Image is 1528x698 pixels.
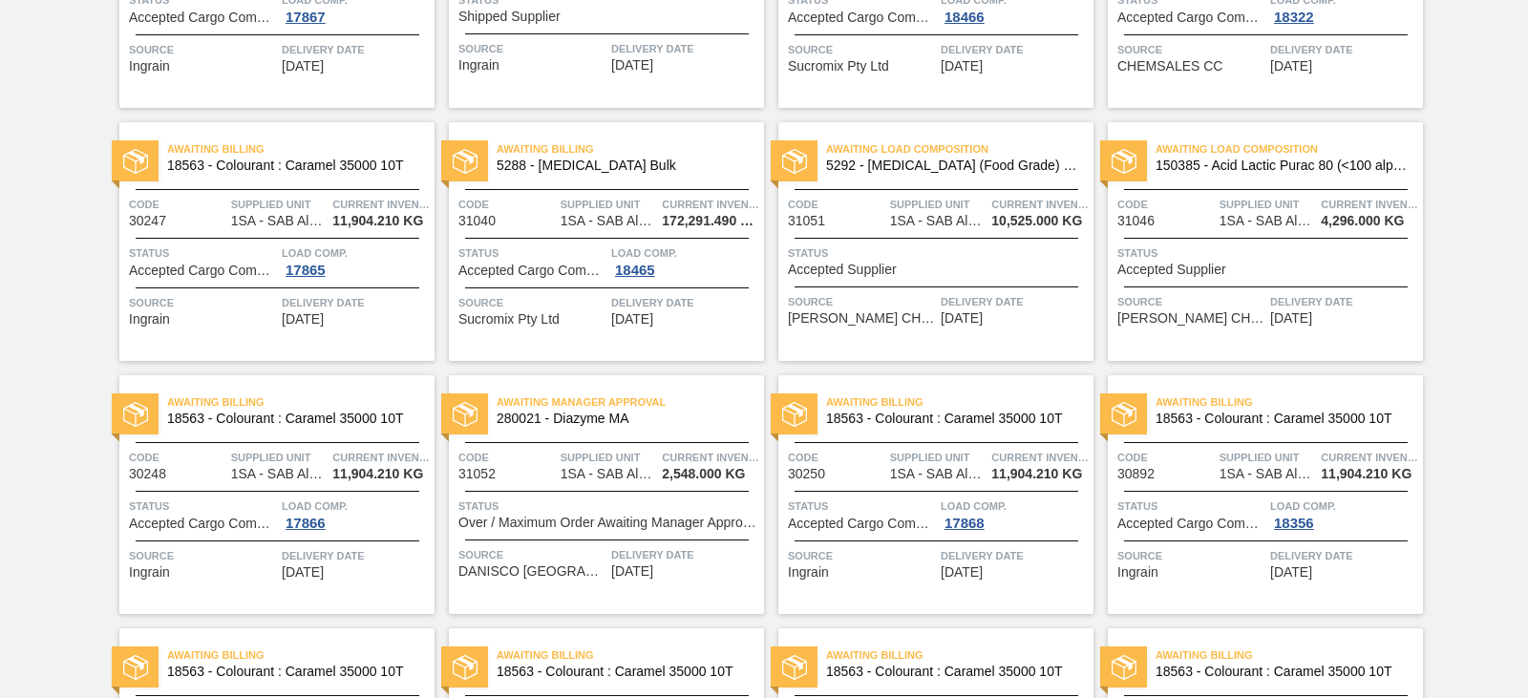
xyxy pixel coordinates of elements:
span: 09/11/2025 [1270,565,1312,580]
div: 18466 [941,10,988,25]
div: 17866 [282,516,329,531]
span: 11,904.210 KG [332,214,423,228]
span: 1SA - SAB Alrode Brewery [890,214,986,228]
span: Ingrain [129,312,170,327]
span: Current inventory [1321,195,1418,214]
span: Source [458,545,606,564]
span: Awaiting Billing [167,645,435,665]
span: 4,296.000 KG [1321,214,1404,228]
span: Sucromix Pty Ltd [788,59,889,74]
span: 30250 [788,467,825,481]
div: 17865 [282,263,329,278]
span: 18563 - Colourant : Caramel 35000 10T [167,412,419,426]
span: 08/26/2025 [282,312,324,327]
span: Status [1117,497,1265,516]
span: Shipped Supplier [458,10,561,24]
span: Current inventory [662,448,759,467]
span: 2,548.000 KG [662,467,745,481]
a: Load Comp.18465 [611,243,759,278]
span: Current inventory [991,195,1089,214]
span: 1SA - SAB Alrode Brewery [231,467,327,481]
span: Sucromix Pty Ltd [458,312,560,327]
span: 18563 - Colourant : Caramel 35000 10T [167,159,419,173]
span: 18563 - Colourant : Caramel 35000 10T [826,412,1078,426]
span: 08/29/2025 [282,565,324,580]
span: 30248 [129,467,166,481]
img: status [782,149,807,174]
span: Delivery Date [611,293,759,312]
span: BRAGAN CHEMICALS (PTY) LTD [788,311,936,326]
span: Delivery Date [1270,546,1418,565]
span: Status [788,497,936,516]
span: 11,904.210 KG [332,467,423,481]
span: 5288 - Dextrose Bulk [497,159,749,173]
span: 172,291.490 KG [662,214,759,228]
a: statusAwaiting Manager Approval280021 - Diazyme MACode31052Supplied Unit1SA - SAB Alrode BreweryC... [435,375,764,614]
span: Awaiting Billing [1156,392,1423,412]
img: status [123,149,148,174]
span: 1SA - SAB Alrode Brewery [561,467,656,481]
span: Status [458,497,759,516]
span: 30247 [129,214,166,228]
span: 08/28/2025 [1270,311,1312,326]
span: Delivery Date [282,293,430,312]
span: 31052 [458,467,496,481]
span: Accepted Cargo Composition [129,264,277,278]
span: Delivery Date [282,546,430,565]
span: 18563 - Colourant : Caramel 35000 10T [1156,412,1408,426]
span: Source [788,40,936,59]
span: Load Comp. [611,243,759,263]
span: Ingrain [1117,565,1158,580]
span: Ingrain [788,565,829,580]
span: Supplied Unit [890,195,987,214]
span: Source [129,40,277,59]
span: Current inventory [991,448,1089,467]
span: Source [1117,546,1265,565]
span: Ingrain [129,59,170,74]
span: 31051 [788,214,825,228]
span: 280021 - Diazyme MA [497,412,749,426]
span: Current inventory [332,448,430,467]
img: status [782,402,807,427]
span: Source [1117,40,1265,59]
span: Load Comp. [1270,497,1418,516]
span: Accepted Cargo Composition [788,517,936,531]
span: Accepted Cargo Composition [129,517,277,531]
span: Source [788,292,936,311]
span: Accepted Cargo Composition [788,11,936,25]
span: 09/02/2025 [611,564,653,579]
span: Awaiting Manager Approval [497,392,764,412]
span: Delivery Date [941,546,1089,565]
span: Delivery Date [611,545,759,564]
span: Status [129,497,277,516]
img: status [123,402,148,427]
span: Delivery Date [941,292,1089,311]
span: Code [788,448,885,467]
span: Code [129,448,226,467]
span: Supplied Unit [231,448,329,467]
span: Awaiting Load Composition [1156,139,1423,159]
span: 08/28/2025 [941,311,983,326]
a: statusAwaiting Billing18563 - Colourant : Caramel 35000 10TCode30248Supplied Unit1SA - SAB Alrode... [105,375,435,614]
span: Code [458,195,556,214]
span: Awaiting Billing [497,139,764,159]
span: 18563 - Colourant : Caramel 35000 10T [826,665,1078,679]
a: statusAwaiting Load Composition150385 - Acid Lactic Purac 80 (<100 alpha)(25kg)Code31046Supplied ... [1093,122,1423,361]
span: Source [129,293,277,312]
span: 31046 [1117,214,1155,228]
span: Supplied Unit [561,448,658,467]
span: 18563 - Colourant : Caramel 35000 10T [497,665,749,679]
a: Load Comp.18356 [1270,497,1418,531]
span: Awaiting Billing [826,392,1093,412]
span: 31040 [458,214,496,228]
span: 08/27/2025 [611,312,653,327]
img: status [453,402,477,427]
span: Awaiting Billing [1156,645,1423,665]
div: 17868 [941,516,988,531]
span: Accepted Supplier [1117,263,1226,277]
div: 18356 [1270,516,1318,531]
img: status [782,655,807,680]
span: 1SA - SAB Alrode Brewery [1220,467,1315,481]
span: Delivery Date [1270,40,1418,59]
span: Awaiting Billing [497,645,764,665]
